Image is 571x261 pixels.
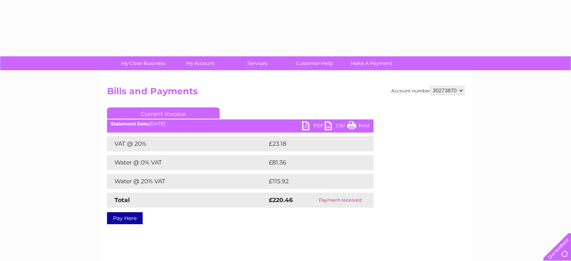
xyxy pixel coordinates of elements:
strong: Total [115,196,130,204]
a: Pay Here [107,212,143,224]
td: £115.92 [267,174,359,189]
td: Payment received [307,193,374,208]
td: Water @ 0% VAT [107,155,267,170]
a: My Clear Business [112,56,174,70]
td: £23.18 [267,136,358,151]
b: Statement Date: [111,121,149,127]
a: CSV [325,121,347,132]
a: My Account [169,56,231,70]
a: Make A Payment [340,56,402,70]
a: Print [347,121,370,132]
a: PDF [302,121,325,132]
strong: £220.46 [269,196,293,204]
a: Current Invoice [107,107,220,119]
a: Customer Help [283,56,345,70]
h2: Bills and Payments [107,86,464,100]
div: Account number [391,86,464,95]
td: VAT @ 20% [107,136,267,151]
td: Water @ 20% VAT [107,174,267,189]
a: Services [226,56,288,70]
td: £81.36 [267,155,358,170]
div: [DATE] [107,121,374,127]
